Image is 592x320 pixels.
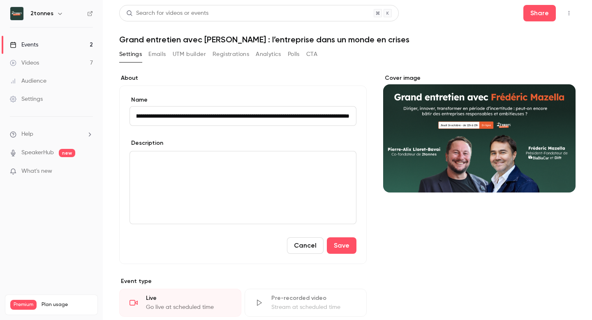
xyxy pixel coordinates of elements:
[288,48,300,61] button: Polls
[21,167,52,176] span: What's new
[383,74,576,82] label: Cover image
[10,130,93,139] li: help-dropdown-opener
[119,289,241,317] div: LiveGo live at scheduled time
[42,301,92,308] span: Plan usage
[287,237,324,254] button: Cancel
[10,41,38,49] div: Events
[523,5,556,21] button: Share
[10,300,37,310] span: Premium
[383,74,576,192] section: Cover image
[130,151,356,224] div: editor
[306,48,317,61] button: CTA
[271,294,356,302] div: Pre-recorded video
[30,9,53,18] h6: 2tonnes
[83,168,93,175] iframe: Noticeable Trigger
[10,95,43,103] div: Settings
[119,48,142,61] button: Settings
[213,48,249,61] button: Registrations
[10,7,23,20] img: 2tonnes
[173,48,206,61] button: UTM builder
[146,294,231,302] div: Live
[10,77,46,85] div: Audience
[129,139,163,147] label: Description
[59,149,75,157] span: new
[21,130,33,139] span: Help
[271,303,356,311] div: Stream at scheduled time
[119,35,576,44] h1: Grand entretien avec [PERSON_NAME] : l’entreprise dans un monde en crises
[126,9,208,18] div: Search for videos or events
[256,48,281,61] button: Analytics
[21,148,54,157] a: SpeakerHub
[148,48,166,61] button: Emails
[245,289,367,317] div: Pre-recorded videoStream at scheduled time
[119,74,367,82] label: About
[327,237,356,254] button: Save
[119,277,367,285] p: Event type
[10,59,39,67] div: Videos
[129,96,356,104] label: Name
[129,151,356,224] section: description
[146,303,231,311] div: Go live at scheduled time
